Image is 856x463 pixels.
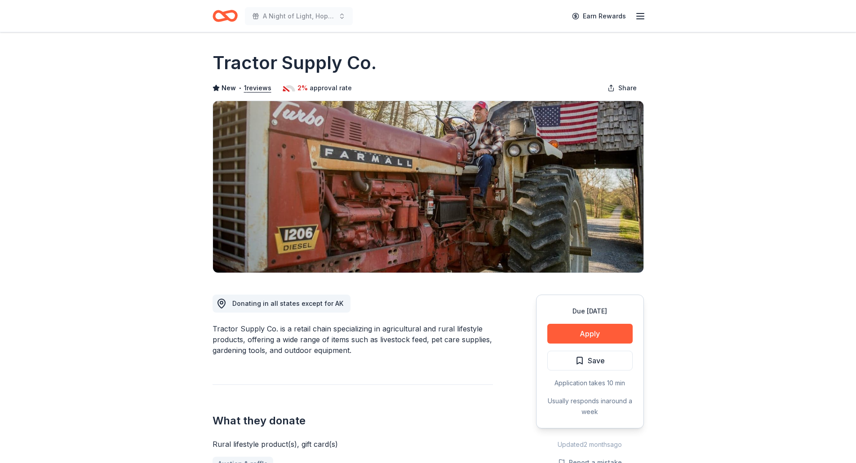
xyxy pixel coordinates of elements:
div: Tractor Supply Co. is a retail chain specializing in agricultural and rural lifestyle products, o... [213,323,493,356]
span: Donating in all states except for AK [232,300,343,307]
span: Save [588,355,605,366]
img: Image for Tractor Supply Co. [213,101,643,273]
button: Apply [547,324,633,344]
span: approval rate [310,83,352,93]
button: Save [547,351,633,370]
h2: What they donate [213,414,493,428]
button: A Night of Light, Hope, and Legacy Gala 2026 [245,7,353,25]
div: Rural lifestyle product(s), gift card(s) [213,439,493,450]
button: Share [600,79,644,97]
span: New [222,83,236,93]
div: Application takes 10 min [547,378,633,388]
span: • [238,84,241,92]
button: 1reviews [244,83,271,93]
div: Usually responds in around a week [547,396,633,417]
span: Share [618,83,637,93]
div: Updated 2 months ago [536,439,644,450]
a: Home [213,5,238,26]
h1: Tractor Supply Co. [213,50,377,75]
span: A Night of Light, Hope, and Legacy Gala 2026 [263,11,335,22]
div: Due [DATE] [547,306,633,317]
span: 2% [297,83,308,93]
a: Earn Rewards [567,8,631,24]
